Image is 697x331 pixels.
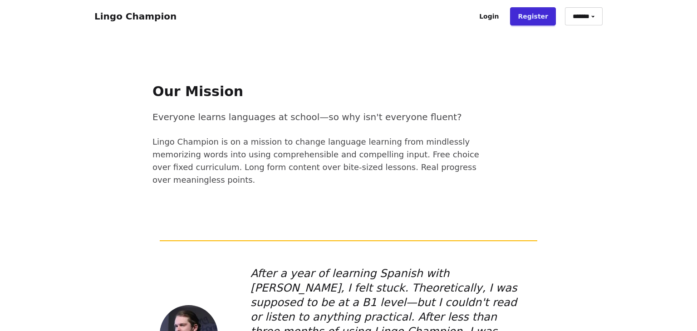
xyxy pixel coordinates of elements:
[510,7,556,25] a: Register
[152,136,490,186] p: Lingo Champion is on a mission to change language learning from mindlessly memorizing words into ...
[471,7,506,25] a: Login
[94,11,177,22] a: Lingo Champion
[152,83,545,100] h2: Our Mission
[152,111,490,123] p: Everyone learns languages at school—so why isn't everyone fluent?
